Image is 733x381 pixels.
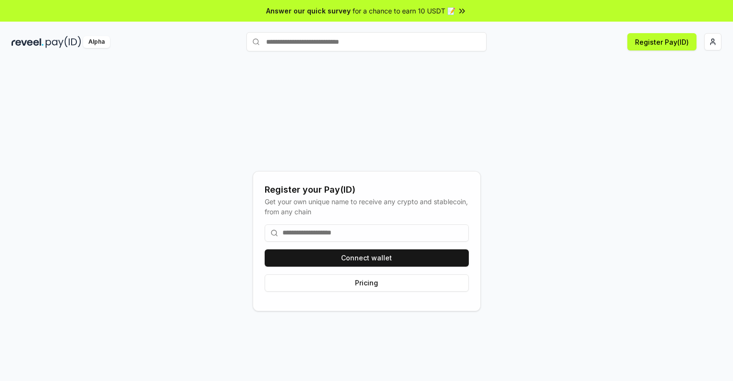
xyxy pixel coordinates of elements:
span: Answer our quick survey [266,6,351,16]
button: Register Pay(ID) [627,33,696,50]
button: Pricing [265,274,469,292]
button: Connect wallet [265,249,469,267]
div: Get your own unique name to receive any crypto and stablecoin, from any chain [265,197,469,217]
div: Register your Pay(ID) [265,183,469,197]
img: pay_id [46,36,81,48]
span: for a chance to earn 10 USDT 📝 [353,6,455,16]
div: Alpha [83,36,110,48]
img: reveel_dark [12,36,44,48]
